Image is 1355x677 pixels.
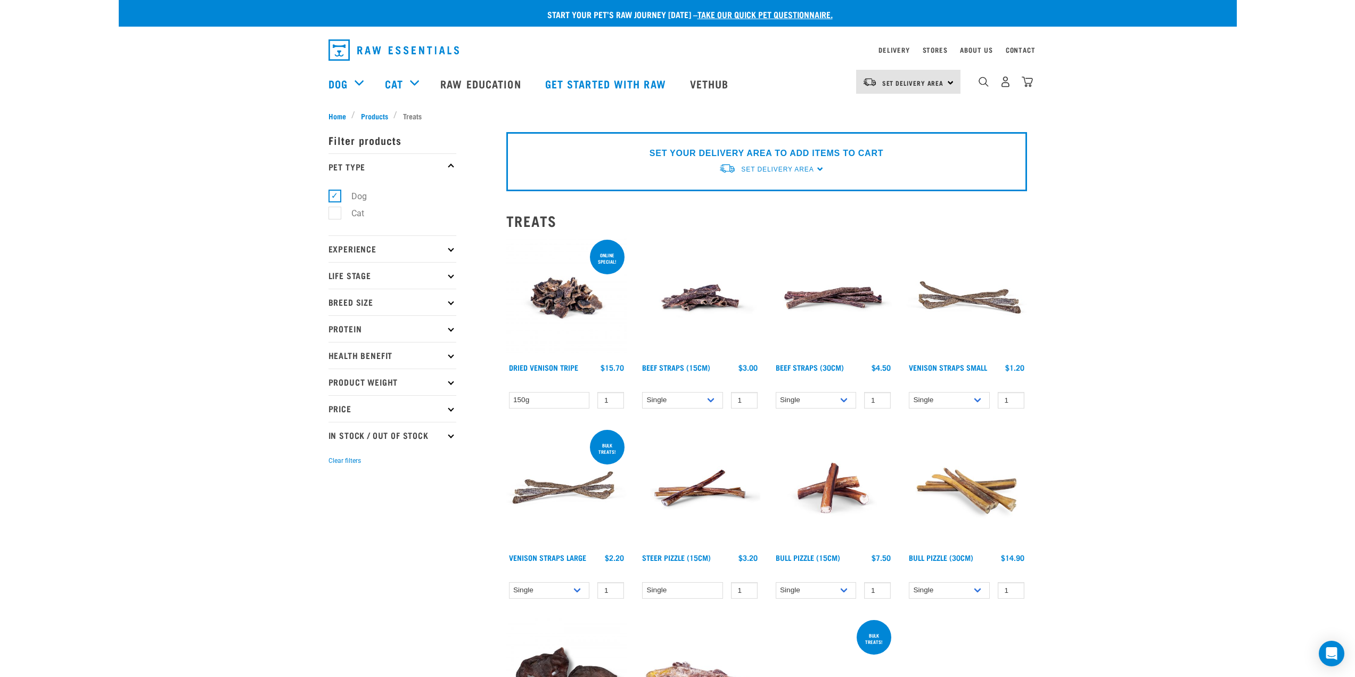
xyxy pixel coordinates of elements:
a: Venison Straps Small [909,365,987,369]
a: Steer Pizzle (15cm) [642,556,711,559]
a: take our quick pet questionnaire. [697,12,833,17]
div: Open Intercom Messenger [1319,641,1344,666]
div: Bulk treats! [857,627,891,650]
a: Raw Education [430,62,534,105]
div: $7.50 [872,553,891,562]
a: Bull Pizzle (30cm) [909,556,973,559]
p: In Stock / Out Of Stock [329,422,456,448]
a: Bull Pizzle (15cm) [776,556,840,559]
nav: dropdown navigation [119,62,1237,105]
img: Venison Straps [906,238,1027,358]
div: $15.70 [601,363,624,372]
img: user.png [1000,76,1011,87]
img: Raw Essentials Steer Pizzle 15cm [639,428,760,549]
div: ONLINE SPECIAL! [590,247,625,270]
input: 1 [998,392,1024,409]
img: Bull Pizzle 30cm for Dogs [906,428,1027,549]
div: $4.50 [872,363,891,372]
nav: breadcrumbs [329,110,1027,121]
p: Health Benefit [329,342,456,369]
input: 1 [731,582,758,599]
a: About Us [960,48,992,52]
img: Raw Essentials Beef Straps 15cm 6 Pack [639,238,760,358]
p: Product Weight [329,369,456,395]
button: Clear filters [329,456,361,466]
p: Life Stage [329,262,456,289]
p: Protein [329,315,456,342]
p: SET YOUR DELIVERY AREA TO ADD ITEMS TO CART [650,147,883,160]
div: $1.20 [1005,363,1024,372]
h2: Treats [506,213,1027,229]
a: Dried Venison Tripe [509,365,578,369]
img: Raw Essentials Logo [329,39,459,61]
img: Dried Vension Tripe 1691 [506,238,627,358]
img: van-moving.png [863,77,877,87]
img: Bull Pizzle [773,428,894,549]
span: Set Delivery Area [741,166,814,173]
input: 1 [998,582,1024,599]
a: Vethub [679,62,742,105]
a: Dog [329,76,348,92]
div: $3.00 [738,363,758,372]
a: Beef Straps (15cm) [642,365,710,369]
nav: dropdown navigation [320,35,1036,65]
p: Breed Size [329,289,456,315]
label: Cat [334,207,368,220]
a: Contact [1006,48,1036,52]
input: 1 [597,582,624,599]
a: Stores [923,48,948,52]
img: Stack of 3 Venison Straps Treats for Pets [506,428,627,549]
img: home-icon-1@2x.png [979,77,989,87]
input: 1 [597,392,624,409]
label: Dog [334,190,371,203]
input: 1 [864,392,891,409]
a: Venison Straps Large [509,556,586,559]
a: Get started with Raw [535,62,679,105]
p: Experience [329,235,456,262]
input: 1 [864,582,891,599]
div: $3.20 [738,553,758,562]
img: Raw Essentials Beef Straps 6 Pack [773,238,894,358]
input: 1 [731,392,758,409]
a: Beef Straps (30cm) [776,365,844,369]
div: $2.20 [605,553,624,562]
img: van-moving.png [719,163,736,174]
div: BULK TREATS! [590,437,625,460]
p: Price [329,395,456,422]
p: Pet Type [329,153,456,180]
span: Home [329,110,346,121]
span: Products [361,110,388,121]
p: Filter products [329,127,456,153]
a: Products [355,110,393,121]
p: Start your pet’s raw journey [DATE] – [127,8,1245,21]
a: Cat [385,76,403,92]
a: Home [329,110,352,121]
img: home-icon@2x.png [1022,76,1033,87]
a: Delivery [878,48,909,52]
div: $14.90 [1001,553,1024,562]
span: Set Delivery Area [882,81,944,85]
